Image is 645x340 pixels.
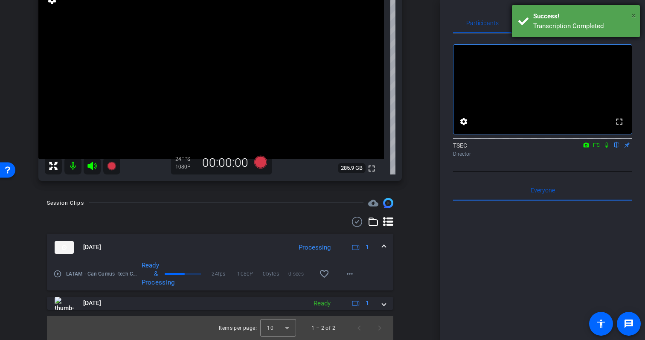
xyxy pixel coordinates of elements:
span: 1080P [237,270,263,278]
span: × [631,10,636,20]
div: 1 – 2 of 2 [311,324,335,332]
div: 24 [175,156,197,163]
mat-expansion-panel-header: thumb-nail[DATE]Processing1 [47,234,393,261]
span: 0 secs [288,270,314,278]
mat-expansion-panel-header: thumb-nail[DATE]Ready1 [47,297,393,310]
mat-icon: accessibility [596,319,606,329]
div: 00:00:00 [197,156,254,170]
span: 285.9 GB [338,163,366,173]
img: thumb-nail [55,241,74,254]
mat-icon: flip [612,141,622,148]
span: 1 [366,243,369,252]
mat-icon: more_horiz [345,269,355,279]
img: thumb-nail [55,297,74,310]
div: Items per page: [219,324,257,332]
span: Participants [466,20,499,26]
span: 0bytes [263,270,288,278]
div: Processing [294,243,335,253]
button: Close [631,9,636,22]
mat-icon: favorite_border [319,269,329,279]
img: Session clips [383,198,393,208]
div: thumb-nail[DATE]Processing1 [47,261,393,291]
span: LATAM - Can Gumus -tech Check--Isabela Lisboa1-2025-10-02-14-25-54-691-0 [66,270,140,278]
span: Everyone [531,187,555,193]
mat-icon: fullscreen [614,116,625,127]
mat-icon: message [624,319,634,329]
span: Destinations for your clips [368,198,378,208]
span: 1 [366,299,369,308]
div: Director [453,150,632,158]
div: Ready & Processing [137,261,162,287]
div: Ready [309,299,335,308]
div: Success! [533,12,633,21]
mat-icon: fullscreen [366,163,377,174]
span: 24fps [212,270,237,278]
span: [DATE] [83,299,101,308]
div: 1080P [175,163,197,170]
mat-icon: play_circle_outline [53,270,62,278]
button: Next page [369,318,390,338]
div: TSEC [453,141,632,158]
button: Previous page [349,318,369,338]
div: Transcription Completed [533,21,633,31]
span: FPS [181,156,190,162]
mat-icon: cloud_upload [368,198,378,208]
mat-icon: settings [459,116,469,127]
div: Session Clips [47,199,84,207]
span: [DATE] [83,243,101,252]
